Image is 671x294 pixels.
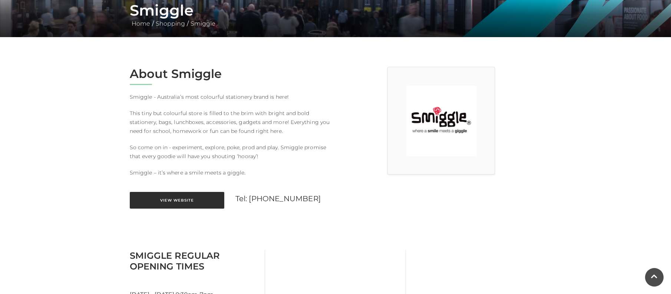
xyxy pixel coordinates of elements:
h2: About Smiggle [130,67,330,81]
div: / / [124,1,547,28]
h3: Smiggle Regular Opening Times [130,250,259,272]
a: Tel: [PHONE_NUMBER] [235,194,321,203]
h1: Smiggle [130,1,541,19]
a: Shopping [154,20,187,27]
a: View Website [130,192,224,209]
p: Smiggle – it’s where a smile meets a giggle. [130,168,330,177]
p: Smiggle - Australia’s most colourful stationery brand is here! [130,92,330,101]
p: This tiny but colourful store is filled to the brim with bright and bold stationery, bags, lunchb... [130,109,330,135]
a: Home [130,20,152,27]
a: Smiggle [189,20,217,27]
p: So come on in - experiment, explore, poke, prod and play. Smiggle promise that every goodie will ... [130,143,330,161]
